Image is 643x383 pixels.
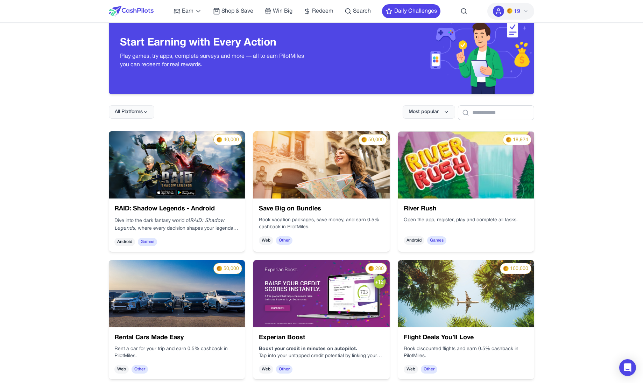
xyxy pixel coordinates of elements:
a: Shop & Save [213,7,253,15]
span: 19 [514,7,520,16]
p: Play games, try apps, complete surveys and more — all to earn PilotMiles you can redeem for real ... [120,52,310,69]
button: PMs19 [487,3,534,20]
span: Most popular [409,109,439,116]
span: Win Big [273,7,292,15]
span: Earn [182,7,193,15]
a: Redeem [304,7,333,15]
a: Earn [174,7,202,15]
span: All Platforms [115,109,143,116]
a: Search [345,7,371,15]
span: Search [353,7,371,15]
button: Daily Challenges [382,4,440,18]
button: Most popular [403,105,455,119]
img: CashPilots Logo [109,6,154,16]
a: Win Big [264,7,292,15]
span: Redeem [312,7,333,15]
img: Header decoration [321,17,534,94]
span: Shop & Save [221,7,253,15]
img: PMs [507,8,513,14]
button: All Platforms [109,105,154,119]
div: Open Intercom Messenger [619,359,636,376]
h3: Start Earning with Every Action [120,37,310,49]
